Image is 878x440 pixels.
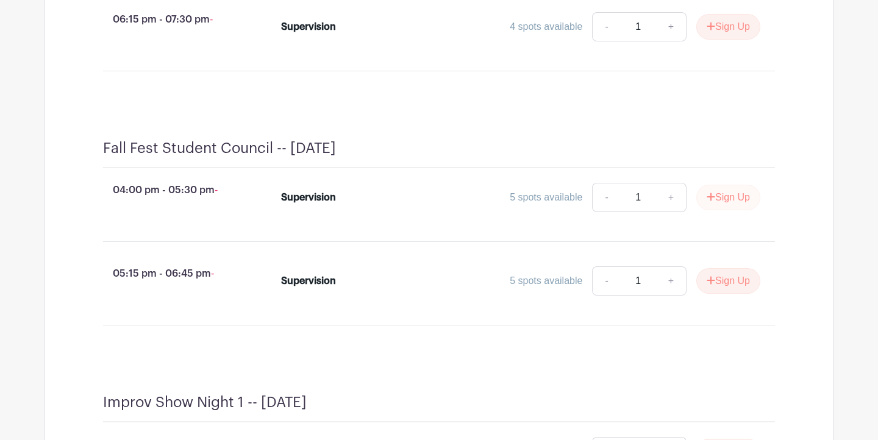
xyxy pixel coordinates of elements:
[281,274,336,288] div: Supervision
[656,183,687,212] a: +
[215,185,218,195] span: -
[696,185,760,210] button: Sign Up
[103,140,336,157] h4: Fall Fest Student Council -- [DATE]
[592,12,620,41] a: -
[510,274,582,288] div: 5 spots available
[656,266,687,296] a: +
[696,14,760,40] button: Sign Up
[510,190,582,205] div: 5 spots available
[510,20,582,34] div: 4 spots available
[103,394,307,411] h4: Improv Show Night 1 -- [DATE]
[592,266,620,296] a: -
[281,20,336,34] div: Supervision
[210,14,213,24] span: -
[592,183,620,212] a: -
[696,268,760,294] button: Sign Up
[211,268,214,279] span: -
[84,261,262,286] p: 05:15 pm - 06:45 pm
[656,12,687,41] a: +
[84,7,262,32] p: 06:15 pm - 07:30 pm
[84,178,262,202] p: 04:00 pm - 05:30 pm
[281,190,336,205] div: Supervision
